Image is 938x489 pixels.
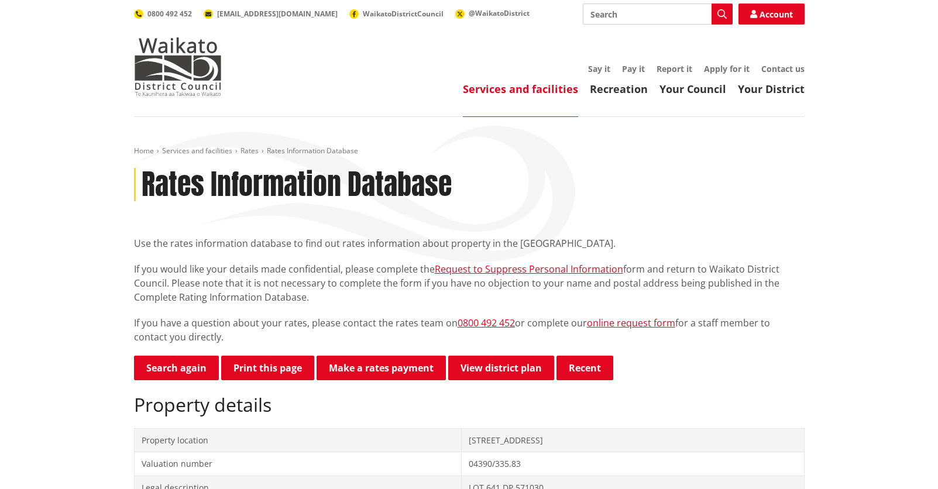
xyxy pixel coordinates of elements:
span: Rates Information Database [267,146,358,156]
a: Services and facilities [162,146,232,156]
a: View district plan [448,356,554,380]
a: Apply for it [704,63,750,74]
a: Rates [240,146,259,156]
input: Search input [583,4,733,25]
a: WaikatoDistrictCouncil [349,9,444,19]
a: Say it [588,63,610,74]
td: 04390/335.83 [461,452,804,476]
h2: Property details [134,394,805,416]
a: Recreation [590,82,648,96]
span: @WaikatoDistrict [469,8,530,18]
button: Recent [556,356,613,380]
h1: Rates Information Database [142,168,452,202]
td: [STREET_ADDRESS] [461,428,804,452]
a: Pay it [622,63,645,74]
img: Waikato District Council - Te Kaunihera aa Takiwaa o Waikato [134,37,222,96]
td: Valuation number [134,452,461,476]
td: Property location [134,428,461,452]
a: Report it [657,63,692,74]
span: [EMAIL_ADDRESS][DOMAIN_NAME] [217,9,338,19]
a: Your District [738,82,805,96]
span: WaikatoDistrictCouncil [363,9,444,19]
a: Contact us [761,63,805,74]
a: 0800 492 452 [134,9,192,19]
a: Your Council [659,82,726,96]
a: @WaikatoDistrict [455,8,530,18]
a: [EMAIL_ADDRESS][DOMAIN_NAME] [204,9,338,19]
a: Request to Suppress Personal Information [435,263,623,276]
a: Search again [134,356,219,380]
button: Print this page [221,356,314,380]
a: online request form [587,316,675,329]
a: 0800 492 452 [458,316,515,329]
span: 0800 492 452 [147,9,192,19]
a: Home [134,146,154,156]
p: If you have a question about your rates, please contact the rates team on or complete our for a s... [134,316,805,344]
a: Services and facilities [463,82,578,96]
a: Make a rates payment [317,356,446,380]
nav: breadcrumb [134,146,805,156]
p: If you would like your details made confidential, please complete the form and return to Waikato ... [134,262,805,304]
a: Account [738,4,805,25]
p: Use the rates information database to find out rates information about property in the [GEOGRAPHI... [134,236,805,250]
